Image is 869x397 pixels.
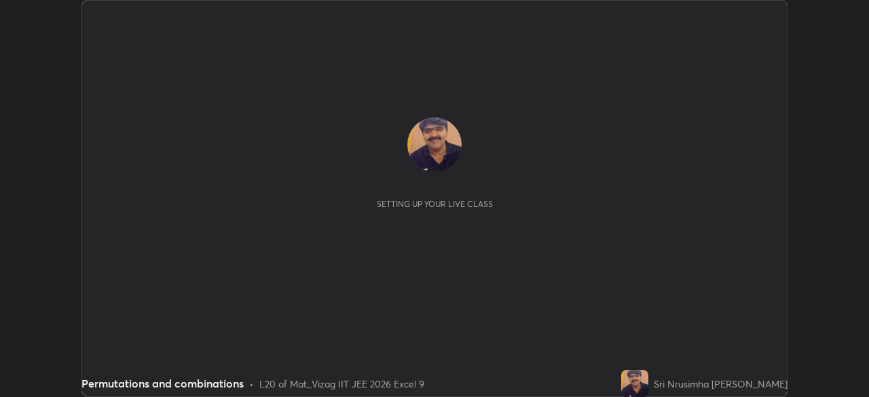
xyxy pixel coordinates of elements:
[249,377,254,391] div: •
[259,377,424,391] div: L20 of Mat_Vizag IIT JEE 2026 Excel 9
[621,370,648,397] img: f54d720e133a4ee1b1c0d1ef8fff5f48.jpg
[377,199,493,209] div: Setting up your live class
[654,377,788,391] div: Sri Nrusimha [PERSON_NAME]
[407,117,462,172] img: f54d720e133a4ee1b1c0d1ef8fff5f48.jpg
[81,375,244,392] div: Permutations and combinations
